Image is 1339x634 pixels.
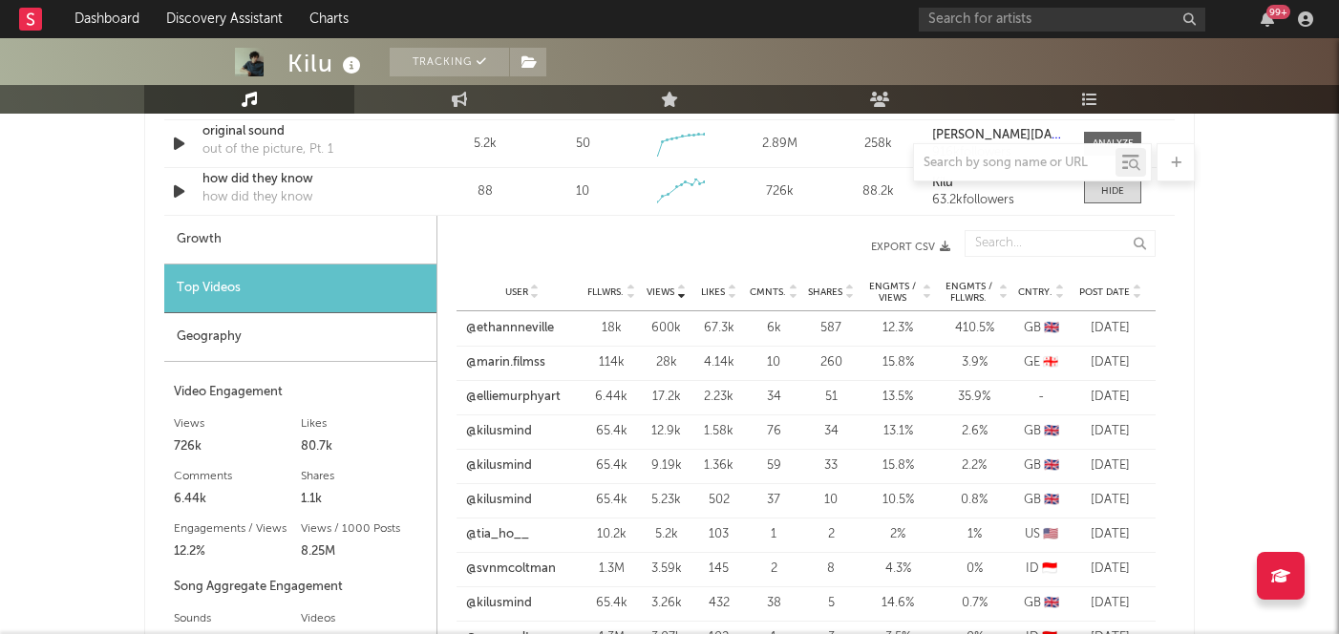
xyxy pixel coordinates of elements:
div: 5 [807,594,855,613]
div: 13.1 % [864,422,931,441]
span: Engmts / Views [864,281,920,304]
div: GB [1017,491,1065,510]
div: 99 + [1266,5,1290,19]
strong: Kilu [932,177,953,189]
div: 76 [750,422,797,441]
div: 12.2% [174,540,301,563]
div: Growth [164,216,436,264]
span: 🇬🇧 [1044,494,1059,506]
span: 🇬🇪 [1043,356,1058,369]
div: 59 [750,456,797,475]
button: Tracking [390,48,509,76]
div: [DATE] [1074,456,1146,475]
div: [DATE] [1074,525,1146,544]
div: 726k [174,435,301,458]
div: 34 [750,388,797,407]
div: Video Engagement [174,381,427,404]
div: [DATE] [1074,319,1146,338]
div: Likes [301,412,428,435]
div: Song Aggregate Engagement [174,576,427,599]
div: 1.3M [587,560,635,579]
div: 260 [807,353,855,372]
div: 35.9 % [941,388,1008,407]
span: 🇬🇧 [1044,425,1059,437]
div: 726k [735,182,824,201]
div: 103 [697,525,740,544]
span: Fllwrs. [587,286,624,298]
div: 8.25M [301,540,428,563]
div: Videos [301,607,428,630]
a: @marin.filmss [466,353,545,372]
div: 88 [440,182,529,201]
span: 🇬🇧 [1044,597,1059,609]
div: 65.4k [587,491,635,510]
input: Search... [965,230,1156,257]
div: [DATE] [1074,491,1146,510]
div: 1 % [941,525,1008,544]
div: 4.3 % [864,560,931,579]
div: 0.8 % [941,491,1008,510]
div: Views / 1000 Posts [301,518,428,540]
div: 12.3 % [864,319,931,338]
div: 0 % [941,560,1008,579]
a: @kilusmind [466,491,532,510]
div: 50 [576,135,590,154]
div: Geography [164,313,436,362]
div: 34 [807,422,855,441]
div: Kilu [287,48,366,79]
a: @kilusmind [466,594,532,613]
input: Search by song name or URL [914,156,1116,171]
span: Cmnts. [750,286,786,298]
div: 65.4k [587,594,635,613]
div: 145 [697,560,740,579]
div: how did they know [202,188,312,207]
div: 33 [807,456,855,475]
div: 600k [645,319,688,338]
div: Shares [301,465,428,488]
div: GB [1017,594,1065,613]
div: 14.6 % [864,594,931,613]
div: 410.5 % [941,319,1008,338]
div: 10 [807,491,855,510]
input: Search for artists [919,8,1205,32]
div: 2 [750,560,797,579]
div: 18k [587,319,635,338]
div: 2.2 % [941,456,1008,475]
div: 13.5 % [864,388,931,407]
div: 8 [807,560,855,579]
div: Engagements / Views [174,518,301,540]
div: 65.4k [587,422,635,441]
div: 6k [750,319,797,338]
div: 5.2k [440,135,529,154]
div: 17.2k [645,388,688,407]
div: [DATE] [1074,560,1146,579]
div: US [1017,525,1065,544]
a: @kilusmind [466,422,532,441]
div: 6.44k [174,488,301,511]
div: 502 [697,491,740,510]
button: 99+ [1261,11,1274,27]
div: 2.89M [735,135,824,154]
a: @svnmcoltman [466,560,556,579]
span: Shares [808,286,842,298]
div: 2 [807,525,855,544]
div: 114k [587,353,635,372]
a: @kilusmind [466,456,532,475]
div: 2 % [864,525,931,544]
div: GB [1017,319,1065,338]
div: 432 [697,594,740,613]
span: 🇬🇧 [1044,322,1059,334]
span: 🇺🇸 [1043,528,1058,540]
div: 5.2k [645,525,688,544]
div: GB [1017,456,1065,475]
div: 5.23k [645,491,688,510]
div: out of the picture, Pt. 1 [202,140,333,159]
span: Likes [701,286,725,298]
div: ID [1017,560,1065,579]
div: 10 [576,182,589,201]
div: [DATE] [1074,353,1146,372]
span: Post Date [1079,286,1130,298]
div: 37 [750,491,797,510]
div: 2.23k [697,388,740,407]
div: GB [1017,422,1065,441]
